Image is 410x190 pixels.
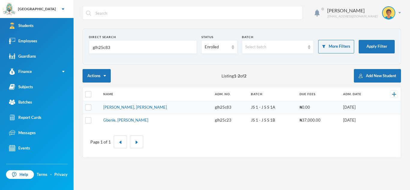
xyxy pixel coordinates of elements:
div: Enrolled [205,44,229,50]
div: Students [9,23,34,29]
div: Select batch [245,44,305,50]
th: Batch [248,87,297,101]
a: [PERSON_NAME], [PERSON_NAME] [103,105,167,110]
div: Events [9,145,30,151]
th: Due Fees [297,87,340,101]
button: Apply Filter [359,40,395,53]
div: Batch [242,35,314,39]
div: [PERSON_NAME] [327,7,378,14]
td: glh25c23 [212,114,248,126]
img: search [86,11,91,16]
a: Help [6,170,34,179]
td: [DATE] [340,101,379,114]
div: Messages [9,130,36,136]
input: Name, Admin No, Phone number, Email Address [92,41,194,54]
b: 2 [244,73,246,78]
img: STUDENT [383,7,395,19]
input: Search [95,6,299,20]
div: Report Cards [9,114,41,121]
th: Adm. No. [212,87,248,101]
div: Page 1 of 1 [90,139,111,145]
b: 2 [238,73,240,78]
div: [GEOGRAPHIC_DATA] [18,6,56,12]
div: Direct Search [89,35,197,39]
button: Actions [83,69,111,83]
button: Add New Student [354,69,401,83]
div: · [50,172,52,178]
div: Batches [9,99,32,105]
th: Name [100,87,212,101]
button: More Filters [318,40,354,53]
div: Subjects [9,84,33,90]
td: ₦0.00 [297,101,340,114]
img: + [392,92,396,96]
b: 1 [234,73,236,78]
a: Terms [37,172,47,178]
a: Privacy [54,172,68,178]
div: Guardians [9,53,36,59]
img: logo [3,3,15,15]
td: ₦37,000.00 [297,114,340,126]
td: [DATE] [340,114,379,126]
div: Status [201,35,237,39]
div: Employees [9,38,37,44]
a: Gbenle, [PERSON_NAME] [103,118,148,122]
th: Adm. Date [340,87,379,101]
div: [EMAIL_ADDRESS][DOMAIN_NAME] [327,14,378,19]
div: Finance [9,68,32,75]
span: Listing - of [222,73,246,79]
td: JS 1 - J S S 1B [248,114,297,126]
td: glh25c83 [212,101,248,114]
td: JS 1 - J S S 1A [248,101,297,114]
